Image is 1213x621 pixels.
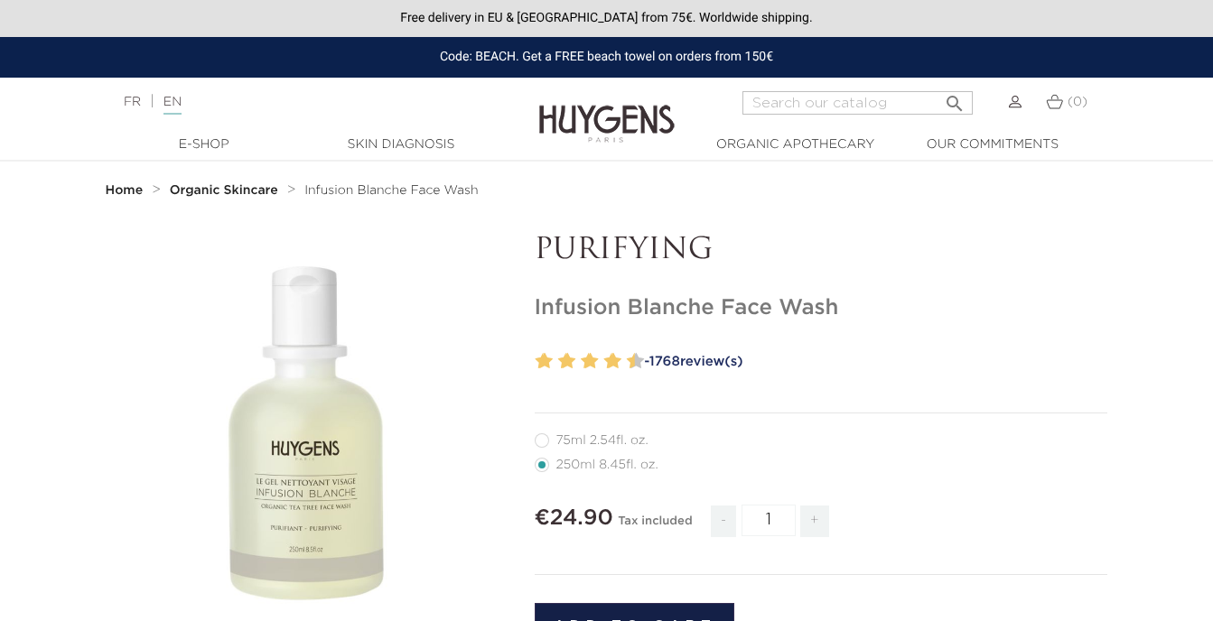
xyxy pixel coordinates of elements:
[535,234,1108,268] p: PURIFYING
[555,348,561,375] label: 3
[649,355,680,368] span: 1768
[304,184,478,197] span: Infusion Blanche Face Wash
[124,96,141,108] a: FR
[115,91,492,113] div: |
[944,88,966,109] i: 
[562,348,575,375] label: 4
[630,348,644,375] label: 10
[618,502,692,551] div: Tax included
[902,135,1083,154] a: Our commitments
[1068,96,1087,108] span: (0)
[163,96,182,115] a: EN
[742,91,973,115] input: Search
[535,507,613,529] span: €24.90
[608,348,621,375] label: 8
[705,135,886,154] a: Organic Apothecary
[535,433,670,448] label: 75ml 2.54fl. oz.
[577,348,583,375] label: 5
[639,348,1108,375] a: -1768review(s)
[711,505,736,537] span: -
[311,135,491,154] a: Skin Diagnosis
[106,184,144,197] strong: Home
[938,86,971,110] button: 
[539,76,675,145] img: Huygens
[623,348,630,375] label: 9
[304,183,478,198] a: Infusion Blanche Face Wash
[742,505,796,536] input: Quantity
[535,295,1108,321] h1: Infusion Blanche Face Wash
[600,348,606,375] label: 7
[535,458,680,472] label: 250ml 8.45fl. oz.
[114,135,294,154] a: E-Shop
[170,184,278,197] strong: Organic Skincare
[800,505,829,537] span: +
[585,348,599,375] label: 6
[106,183,147,198] a: Home
[532,348,538,375] label: 1
[539,348,553,375] label: 2
[170,183,283,198] a: Organic Skincare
